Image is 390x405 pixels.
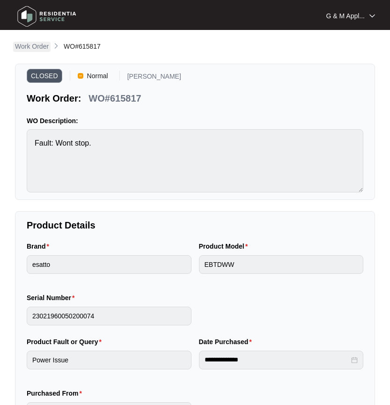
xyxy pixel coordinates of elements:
[27,389,86,398] label: Purchased From
[199,337,256,346] label: Date Purchased
[52,42,60,50] img: chevron-right
[27,92,81,105] p: Work Order:
[83,69,112,83] span: Normal
[199,242,252,251] label: Product Model
[64,43,101,50] span: WO#615817
[369,14,375,18] img: dropdown arrow
[13,42,51,52] a: Work Order
[27,69,62,83] span: CLOSED
[326,11,365,21] p: G & M Appl...
[127,73,181,83] p: [PERSON_NAME]
[27,116,363,125] p: WO Description:
[205,355,350,365] input: Date Purchased
[27,129,363,192] textarea: Fault: Wont stop.
[78,73,83,79] img: Vercel Logo
[199,255,364,274] input: Product Model
[27,242,53,251] label: Brand
[27,293,78,302] label: Serial Number
[27,351,191,369] input: Product Fault or Query
[27,255,191,274] input: Brand
[27,337,105,346] label: Product Fault or Query
[15,42,49,51] p: Work Order
[88,92,141,105] p: WO#615817
[27,307,191,325] input: Serial Number
[27,219,363,232] p: Product Details
[14,2,80,30] img: residentia service logo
